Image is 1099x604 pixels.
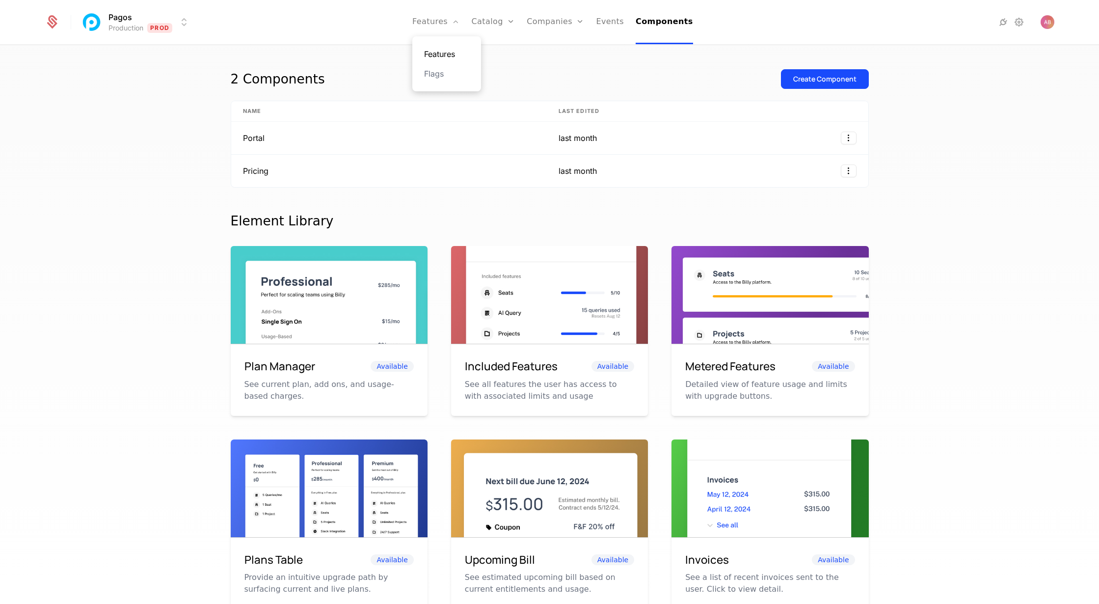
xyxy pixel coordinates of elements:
p: Provide an intuitive upgrade path by surfacing current and live plans. [244,572,414,595]
p: See all features the user has access to with associated limits and usage [465,379,634,402]
span: Available [812,554,855,565]
span: Available [371,361,413,372]
h6: Metered Features [685,358,776,375]
p: See current plan, add ons, and usage-based charges. [244,379,414,402]
h6: Upcoming Bill [465,551,535,568]
button: Select action [841,165,857,177]
span: Available [812,361,855,372]
div: last month [559,165,604,177]
div: 2 Components [231,69,325,89]
td: Portal [231,122,547,155]
div: Create Component [793,74,857,84]
span: Pagos [108,11,132,23]
button: Create Component [781,69,869,89]
p: See a list of recent invoices sent to the user. Click to view detail. [685,572,855,595]
th: Last edited [547,101,616,122]
span: Available [591,554,634,565]
span: Available [591,361,634,372]
button: Select action [841,132,857,144]
h6: Plans Table [244,551,303,568]
h6: Invoices [685,551,729,568]
span: Prod [147,23,172,33]
span: Available [371,554,413,565]
p: Detailed view of feature usage and limits with upgrade buttons. [685,379,855,402]
td: Pricing [231,155,547,187]
button: Select environment [83,11,190,33]
img: Andy Barker [1041,15,1054,29]
a: Features [424,48,469,60]
h6: Plan Manager [244,358,315,375]
div: Element Library [231,211,869,231]
a: Flags [424,68,469,80]
th: Name [231,101,547,122]
div: Production [108,23,143,33]
h6: Included Features [465,358,558,375]
a: Settings [1013,16,1025,28]
button: Open user button [1041,15,1054,29]
a: Integrations [997,16,1009,28]
div: last month [559,132,604,144]
img: Pagos [80,10,104,34]
p: See estimated upcoming bill based on current entitlements and usage. [465,572,634,595]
